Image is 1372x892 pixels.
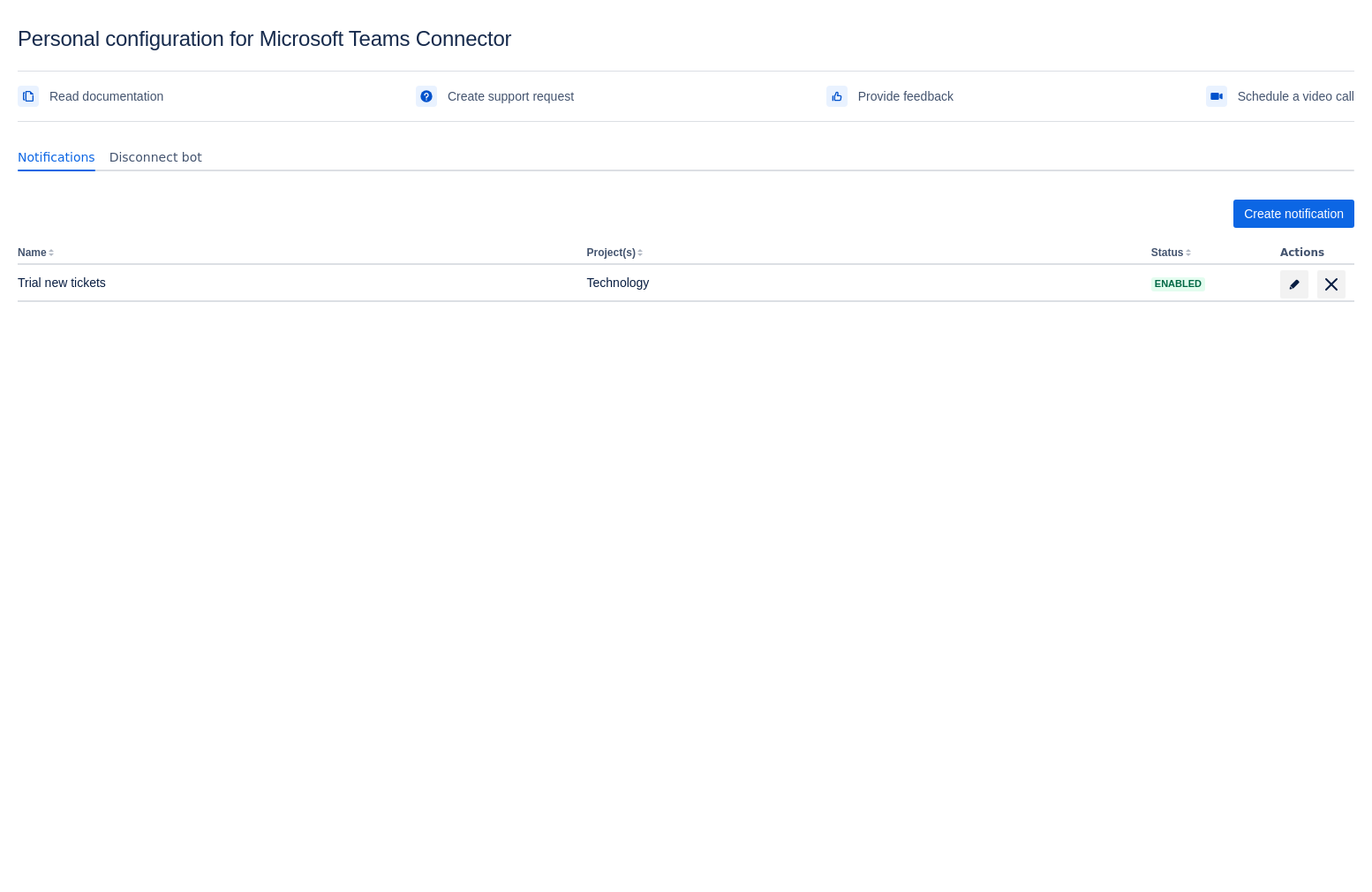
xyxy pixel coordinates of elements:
span: Provide feedback [858,82,954,110]
button: Name [18,246,47,259]
button: Project(s) [587,246,636,259]
span: documentation [21,89,35,103]
span: Create support request [448,82,574,110]
span: feedback [830,89,844,103]
span: Create notification [1244,200,1344,228]
span: Read documentation [49,82,163,110]
a: Schedule a video call [1206,82,1354,110]
span: support [419,89,433,103]
button: Create notification [1233,200,1354,228]
span: delete [1321,274,1342,295]
a: Provide feedback [826,82,954,110]
div: Personal configuration for Microsoft Teams Connector [18,26,1354,51]
span: videoCall [1210,89,1224,103]
span: Schedule a video call [1238,82,1354,110]
span: edit [1287,277,1301,291]
span: Notifications [18,148,95,166]
a: Read documentation [18,82,163,110]
th: Actions [1273,242,1354,265]
div: Trial new tickets [18,274,573,291]
div: Technology [587,274,1137,291]
button: Status [1151,246,1184,259]
span: Disconnect bot [109,148,202,166]
a: Create support request [416,82,574,110]
span: Enabled [1151,279,1205,289]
